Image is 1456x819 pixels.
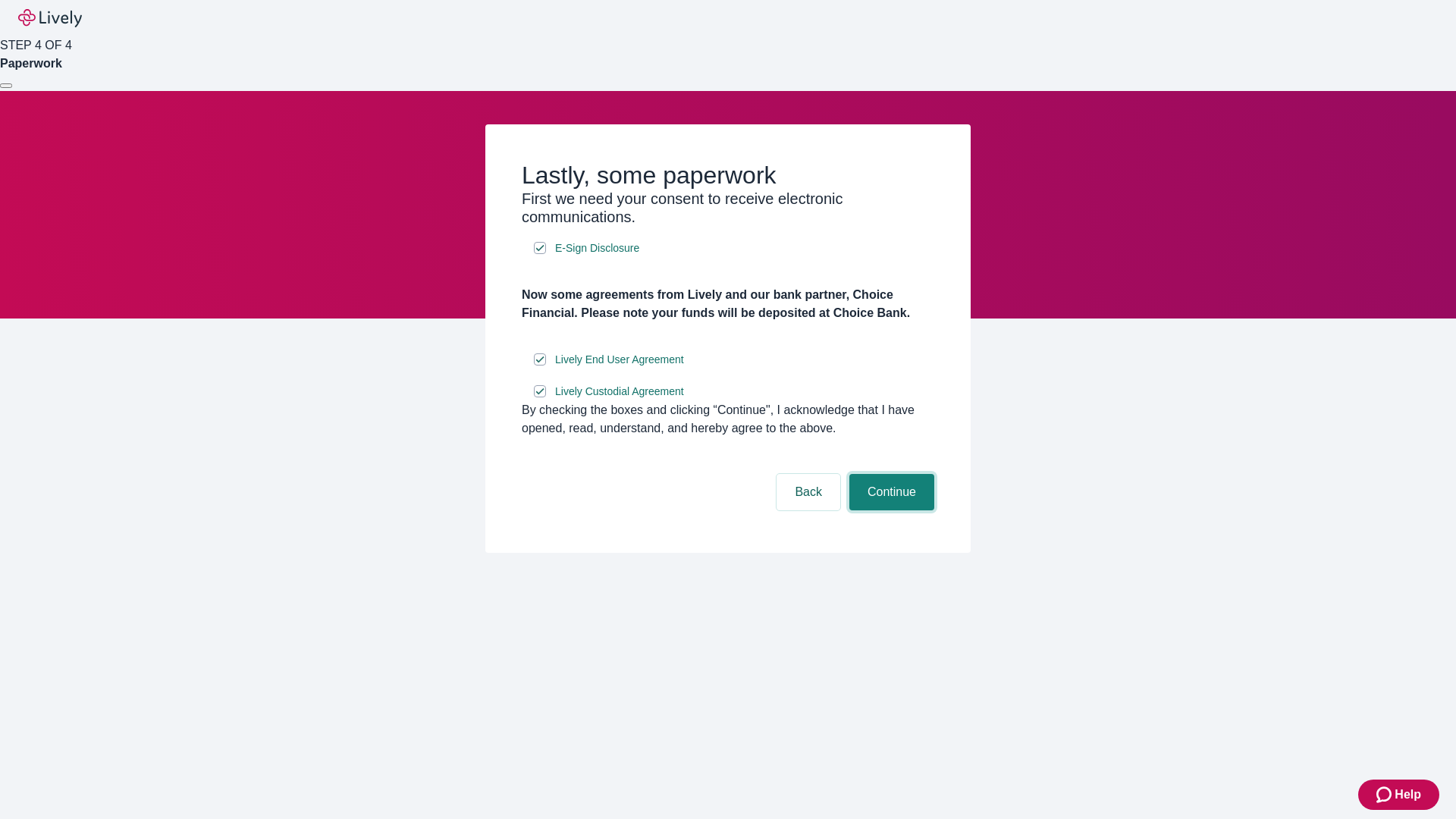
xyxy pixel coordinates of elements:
h4: Now some agreements from Lively and our bank partner, Choice Financial. Please note your funds wi... [522,286,934,322]
h2: Lastly, some paperwork [522,161,934,190]
a: e-sign disclosure document [552,350,687,369]
span: Lively Custodial Agreement [555,384,684,400]
span: E-Sign Disclosure [555,240,639,256]
h3: First we need your consent to receive electronic communications. [522,190,934,226]
button: Zendesk support iconHelp [1358,780,1439,810]
button: Continue [849,474,934,510]
a: e-sign disclosure document [552,239,642,258]
svg: Zendesk support icon [1376,786,1395,804]
span: Lively End User Agreement [555,352,684,368]
span: Help [1395,786,1421,804]
a: e-sign disclosure document [552,382,687,401]
button: Back [777,474,840,510]
div: By checking the boxes and clicking “Continue", I acknowledge that I have opened, read, understand... [522,401,934,438]
img: Lively [18,9,82,27]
